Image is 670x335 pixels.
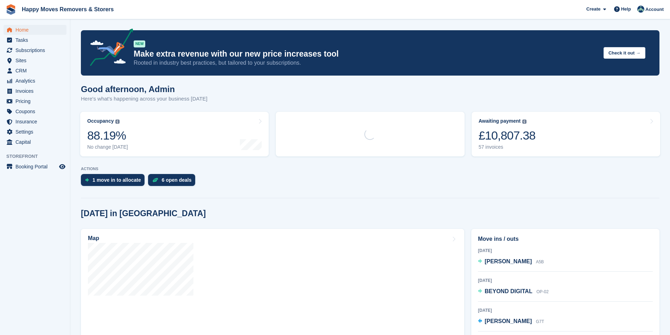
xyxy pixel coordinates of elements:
a: menu [4,117,66,127]
div: 1 move in to allocate [92,177,141,183]
div: [DATE] [478,247,653,254]
div: Occupancy [87,118,114,124]
a: menu [4,127,66,137]
a: Awaiting payment £10,807.38 57 invoices [472,112,660,156]
a: Preview store [58,162,66,171]
a: menu [4,45,66,55]
a: menu [4,107,66,116]
span: Capital [15,137,58,147]
span: Tasks [15,35,58,45]
p: Rooted in industry best practices, but tailored to your subscriptions. [134,59,598,67]
span: A5B [536,259,544,264]
a: 6 open deals [148,174,199,189]
p: Here's what's happening across your business [DATE] [81,95,208,103]
span: Settings [15,127,58,137]
img: icon-info-grey-7440780725fd019a000dd9b08b2336e03edf1995a4989e88bcd33f0948082b44.svg [115,120,120,124]
span: Subscriptions [15,45,58,55]
h2: [DATE] in [GEOGRAPHIC_DATA] [81,209,206,218]
span: Storefront [6,153,70,160]
img: price-adjustments-announcement-icon-8257ccfd72463d97f412b2fc003d46551f7dbcb40ab6d574587a9cd5c0d94... [84,28,133,69]
div: 57 invoices [479,144,536,150]
span: Sites [15,56,58,65]
span: BEYOND DIGITAL [485,288,532,294]
img: stora-icon-8386f47178a22dfd0bd8f6a31ec36ba5ce8667c1dd55bd0f319d3a0aa187defe.svg [6,4,16,15]
a: Happy Moves Removers & Storers [19,4,116,15]
h1: Good afternoon, Admin [81,84,208,94]
a: menu [4,162,66,172]
img: deal-1b604bf984904fb50ccaf53a9ad4b4a5d6e5aea283cecdc64d6e3604feb123c2.svg [152,178,158,182]
span: CRM [15,66,58,76]
span: [PERSON_NAME] [485,318,532,324]
a: menu [4,56,66,65]
a: Occupancy 88.19% No change [DATE] [80,112,269,156]
h2: Move ins / outs [478,235,653,243]
span: G7T [536,319,544,324]
div: 6 open deals [162,177,192,183]
span: Home [15,25,58,35]
img: move_ins_to_allocate_icon-fdf77a2bb77ea45bf5b3d319d69a93e2d87916cf1d5bf7949dd705db3b84f3ca.svg [85,178,89,182]
a: menu [4,76,66,86]
span: Pricing [15,96,58,106]
div: NEW [134,40,145,47]
a: menu [4,86,66,96]
a: menu [4,25,66,35]
span: Booking Portal [15,162,58,172]
a: menu [4,66,66,76]
button: Check it out → [604,47,645,59]
p: Make extra revenue with our new price increases tool [134,49,598,59]
span: Create [586,6,600,13]
span: Coupons [15,107,58,116]
a: menu [4,96,66,106]
span: Help [621,6,631,13]
span: [PERSON_NAME] [485,258,532,264]
span: Analytics [15,76,58,86]
a: menu [4,137,66,147]
a: [PERSON_NAME] G7T [478,317,544,326]
p: ACTIONS [81,167,659,171]
div: [DATE] [478,277,653,284]
a: 1 move in to allocate [81,174,148,189]
div: No change [DATE] [87,144,128,150]
span: Invoices [15,86,58,96]
a: [PERSON_NAME] A5B [478,257,544,266]
h2: Map [88,235,99,241]
div: £10,807.38 [479,128,536,143]
div: Awaiting payment [479,118,521,124]
a: menu [4,35,66,45]
div: 88.19% [87,128,128,143]
span: Insurance [15,117,58,127]
a: BEYOND DIGITAL OP-02 [478,287,549,296]
img: Admin [637,6,644,13]
img: icon-info-grey-7440780725fd019a000dd9b08b2336e03edf1995a4989e88bcd33f0948082b44.svg [522,120,527,124]
span: Account [645,6,664,13]
span: OP-02 [536,289,549,294]
div: [DATE] [478,307,653,314]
